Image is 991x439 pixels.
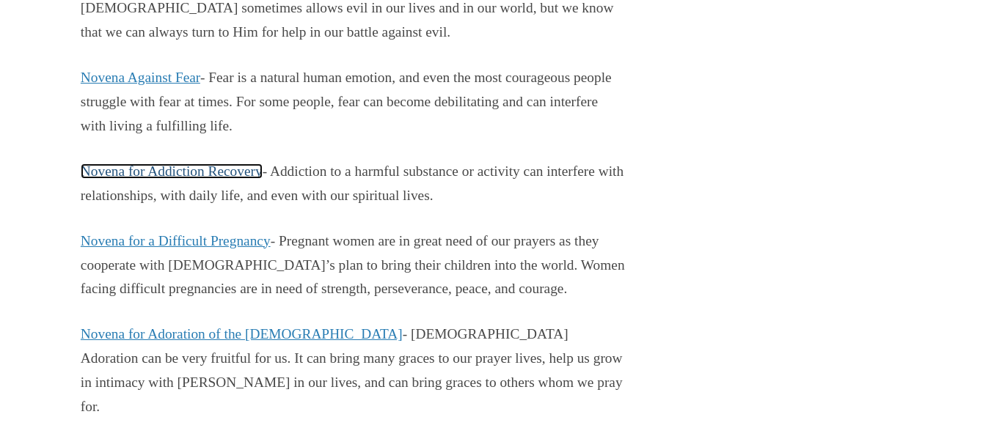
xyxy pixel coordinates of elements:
a: Novena Against Fear [81,70,200,85]
p: - Pregnant women are in great need of our prayers as they cooperate with [DEMOGRAPHIC_DATA]’s pla... [81,229,626,302]
a: Novena for Adoration of the [DEMOGRAPHIC_DATA] [81,326,403,342]
p: - Fear is a natural human emotion, and even the most courageous people struggle with fear at time... [81,66,626,139]
p: - Addiction to a harmful substance or activity can interfere with relationships, with daily life,... [81,160,626,208]
a: Novena for a Difficult Pregnancy [81,233,271,248]
a: Novena for Addiction Recovery [81,163,263,179]
p: - [DEMOGRAPHIC_DATA] Adoration can be very fruitful for us. It can bring many graces to our praye... [81,322,626,419]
